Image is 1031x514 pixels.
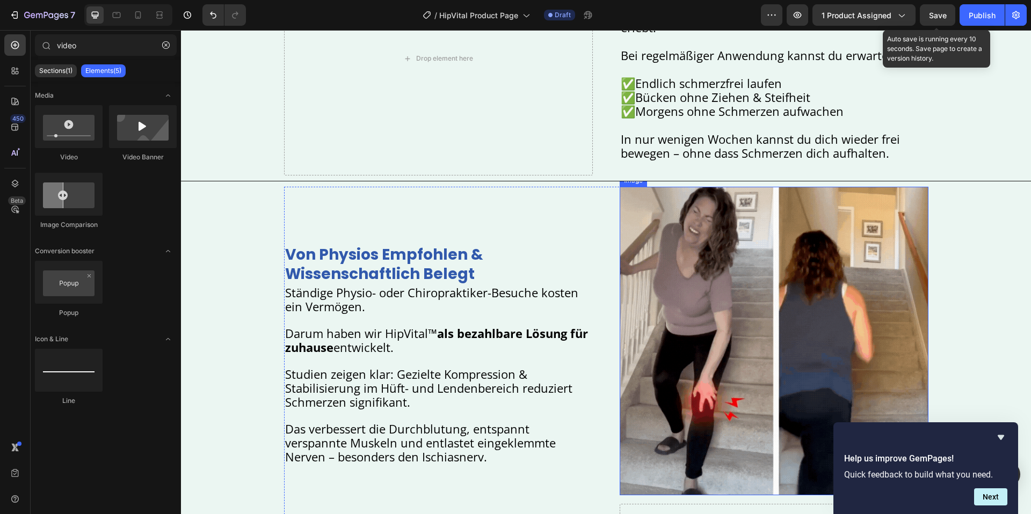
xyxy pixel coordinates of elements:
[440,101,719,131] span: In nur wenigen Wochen kannst du dich wieder frei bewegen – ohne dass Schmerzen dich aufhalten.
[969,10,996,21] div: Publish
[454,73,663,89] span: Morgens ohne Schmerzen aufwachen
[159,87,177,104] span: Toggle open
[439,10,518,21] span: HipVital Product Page
[35,334,68,344] span: Icon & Line
[929,11,947,20] span: Save
[181,30,1031,514] iframe: Design area
[85,67,121,75] p: Elements(5)
[104,295,407,325] span: Darum haben wir HipVital™ entwickelt.
[104,295,407,325] strong: als bezahlbare Lösung für zuhause
[159,243,177,260] span: Toggle open
[35,220,103,230] div: Image Comparison
[994,431,1007,444] button: Hide survey
[39,67,72,75] p: Sections(1)
[10,114,26,123] div: 450
[8,196,26,205] div: Beta
[844,469,1007,480] p: Quick feedback to build what you need.
[104,214,302,254] strong: von physios empfohlen & wissenschaftlich belegt
[454,45,601,61] span: Endlich schmerzfrei laufen
[104,336,391,380] span: Studien zeigen klar: Gezielte Kompression & Stabilisierung im Hüft- und Lendenbereich reduziert S...
[440,73,454,89] span: ✅
[104,254,397,284] span: Ständige Physio- oder Chiropraktiker-Besuche kosten ein Vermögen.
[202,4,246,26] div: Undo/Redo
[35,91,54,100] span: Media
[104,391,375,435] span: Das verbessert die Durchblutung, entspannt verspannte Muskeln und entlastet eingeklemmte Nerven –...
[974,488,1007,505] button: Next question
[844,452,1007,465] h2: Help us improve GemPages!
[4,4,80,26] button: 7
[920,4,955,26] button: Save
[440,59,454,75] span: ✅
[109,152,177,162] div: Video Banner
[35,246,95,256] span: Conversion booster
[822,10,891,21] span: 1 product assigned
[35,308,103,318] div: Popup
[35,152,103,162] div: Video
[454,59,629,75] span: Bücken ohne Ziehen & Steifheit
[70,9,75,21] p: 7
[555,10,571,20] span: Draft
[434,10,437,21] span: /
[35,396,103,406] div: Line
[439,157,747,465] img: gempages_573453553171956627-dcab9c6f-94ab-470e-b413-9d150c5d38ab.gif
[440,45,454,61] span: ✅
[960,4,1005,26] button: Publish
[35,34,177,56] input: Search Sections & Elements
[159,331,177,348] span: Toggle open
[844,431,1007,505] div: Help us improve GemPages!
[812,4,916,26] button: 1 product assigned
